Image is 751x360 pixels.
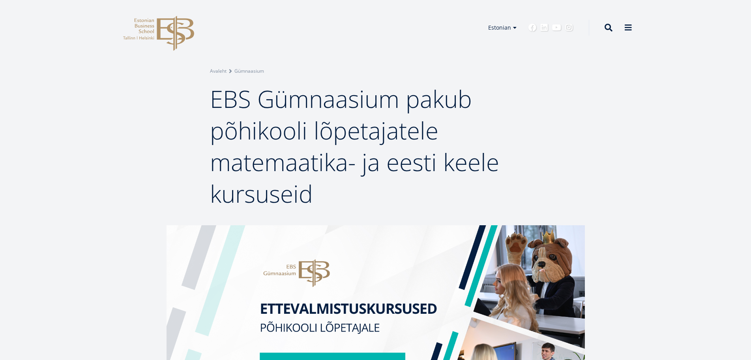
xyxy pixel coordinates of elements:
a: Facebook [528,24,536,32]
span: EBS Gümnaasium pakub põhikooli lõpetajatele matemaatika- ja eesti keele kursuseid [210,83,499,210]
a: Linkedin [540,24,548,32]
a: Avaleht [210,67,227,75]
a: Instagram [565,24,573,32]
a: Youtube [552,24,561,32]
a: Gümnaasium [234,67,264,75]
